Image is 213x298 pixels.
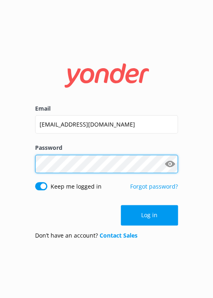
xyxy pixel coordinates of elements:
[35,104,178,113] label: Email
[35,143,178,152] label: Password
[35,115,178,133] input: user@emailaddress.com
[130,182,178,190] a: Forgot password?
[162,156,178,172] button: Show password
[35,231,138,240] p: Don’t have an account?
[100,231,138,239] a: Contact Sales
[121,205,178,225] button: Log in
[51,182,102,191] label: Keep me logged in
